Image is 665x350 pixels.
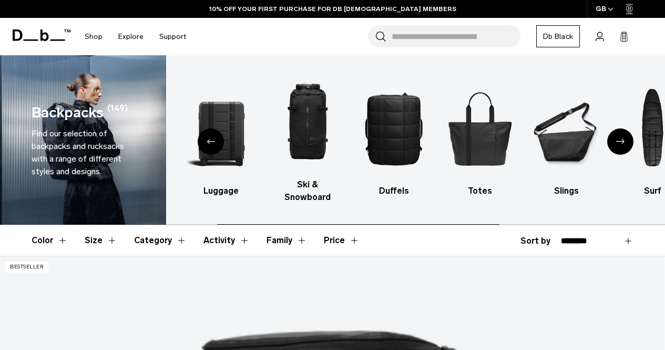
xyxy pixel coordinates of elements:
li: 5 / 10 [446,77,514,197]
button: Toggle Filter [267,225,307,256]
img: Db [446,77,514,179]
h3: Duffels [360,185,428,197]
button: Toggle Price [324,225,360,256]
a: Shop [85,18,103,55]
li: 6 / 10 [533,77,600,197]
img: Db [187,77,255,179]
button: Toggle Filter [203,225,250,256]
a: Db Black [536,25,580,47]
a: Db Totes [446,77,514,197]
img: Db [533,77,600,179]
h3: Totes [446,185,514,197]
a: Db Ski & Snowboard [273,71,341,204]
li: 3 / 10 [273,71,341,204]
button: Toggle Filter [32,225,68,256]
h3: Luggage [187,185,255,197]
div: Next slide [607,128,633,155]
img: Db [273,71,341,173]
h1: Backpacks [32,102,104,124]
div: Previous slide [198,128,224,155]
a: Db Slings [533,77,600,197]
a: 10% OFF YOUR FIRST PURCHASE FOR DB [DEMOGRAPHIC_DATA] MEMBERS [209,4,456,14]
li: 4 / 10 [360,77,428,197]
li: 1 / 10 [101,77,169,197]
h3: Ski & Snowboard [273,178,341,204]
button: Toggle Filter [85,225,117,256]
a: Db All products [101,77,169,197]
nav: Main Navigation [77,18,194,55]
p: Bestseller [5,262,48,273]
img: Db [360,77,428,179]
a: Db Luggage [187,77,255,197]
a: Db Duffels [360,77,428,197]
img: Db [101,77,169,179]
li: 2 / 10 [187,77,255,197]
span: Find our selection of backpacks and rucksacks with a range of different styles and designs. [32,128,124,176]
h3: Slings [533,185,600,197]
button: Toggle Filter [134,225,187,256]
h3: All products [101,185,169,197]
span: (149) [107,102,128,124]
a: Support [159,18,186,55]
a: Explore [118,18,144,55]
